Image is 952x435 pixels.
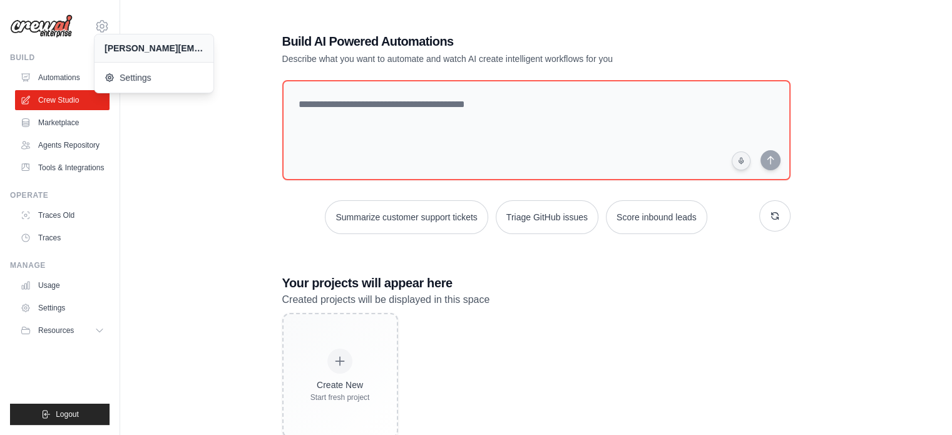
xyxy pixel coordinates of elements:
[15,68,110,88] a: Automations
[105,42,203,54] div: [PERSON_NAME][EMAIL_ADDRESS][DOMAIN_NAME]
[310,392,370,402] div: Start fresh project
[10,14,73,38] img: Logo
[15,158,110,178] a: Tools & Integrations
[10,53,110,63] div: Build
[15,90,110,110] a: Crew Studio
[889,375,952,435] iframe: Chat Widget
[56,409,79,419] span: Logout
[10,404,110,425] button: Logout
[15,298,110,318] a: Settings
[95,65,213,90] a: Settings
[10,260,110,270] div: Manage
[10,190,110,200] div: Operate
[38,325,74,335] span: Resources
[105,71,203,84] span: Settings
[15,275,110,295] a: Usage
[15,113,110,133] a: Marketplace
[282,274,791,292] h3: Your projects will appear here
[282,292,791,308] p: Created projects will be displayed in this space
[606,200,707,234] button: Score inbound leads
[310,379,370,391] div: Create New
[282,53,703,65] p: Describe what you want to automate and watch AI create intelligent workflows for you
[732,151,750,170] button: Click to speak your automation idea
[759,200,791,232] button: Get new suggestions
[496,200,598,234] button: Triage GitHub issues
[325,200,488,234] button: Summarize customer support tickets
[282,33,703,50] h1: Build AI Powered Automations
[15,228,110,248] a: Traces
[15,205,110,225] a: Traces Old
[15,320,110,340] button: Resources
[15,135,110,155] a: Agents Repository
